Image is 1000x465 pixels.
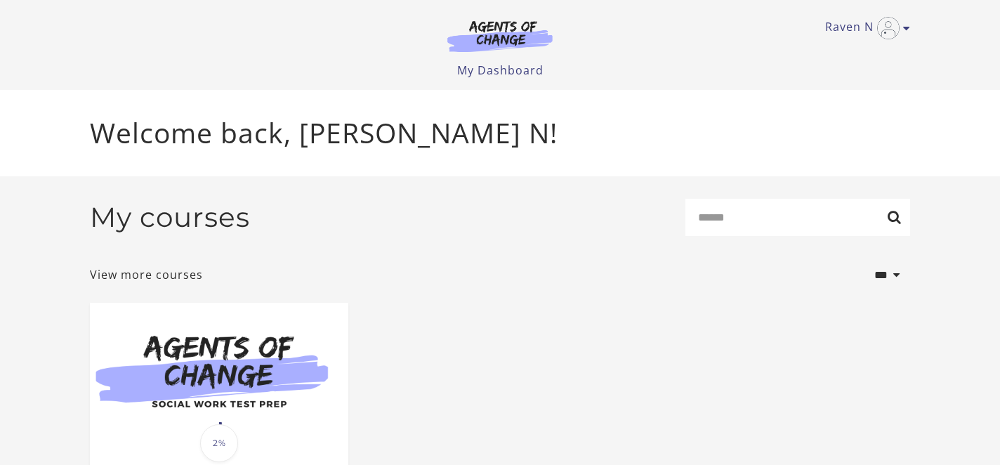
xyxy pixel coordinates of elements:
h2: My courses [90,201,250,234]
a: View more courses [90,266,203,283]
a: Toggle menu [825,17,903,39]
span: 2% [200,424,238,462]
a: My Dashboard [457,63,544,78]
img: Agents of Change Logo [433,20,567,52]
p: Welcome back, [PERSON_NAME] N! [90,112,910,154]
